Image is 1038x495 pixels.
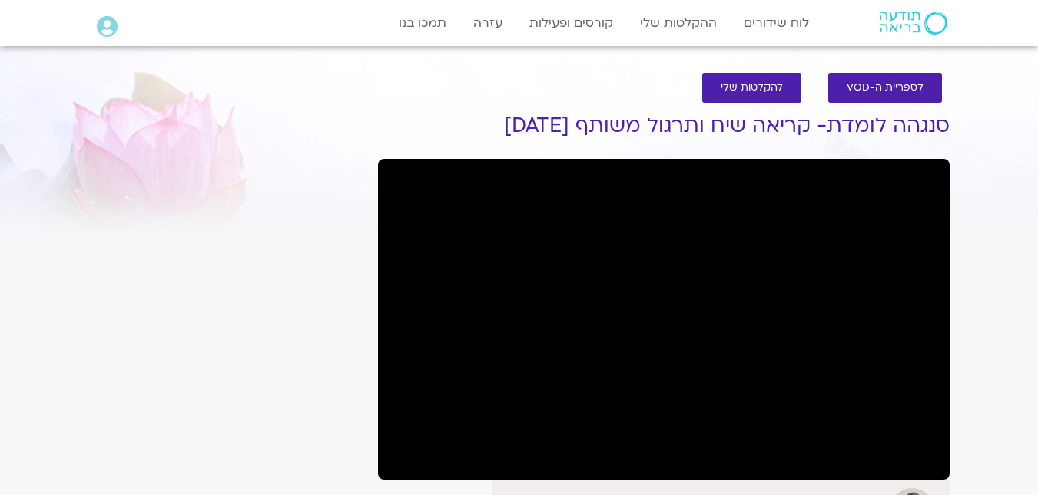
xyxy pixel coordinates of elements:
[378,114,950,137] h1: סנגהה לומדת- קריאה שיח ותרגול משותף [DATE]
[632,8,725,38] a: ההקלטות שלי
[736,8,817,38] a: לוח שידורים
[880,12,947,35] img: תודעה בריאה
[702,73,801,103] a: להקלטות שלי
[522,8,621,38] a: קורסים ופעילות
[391,8,454,38] a: תמכו בנו
[828,73,942,103] a: לספריית ה-VOD
[466,8,510,38] a: עזרה
[847,82,924,94] span: לספריית ה-VOD
[721,82,783,94] span: להקלטות שלי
